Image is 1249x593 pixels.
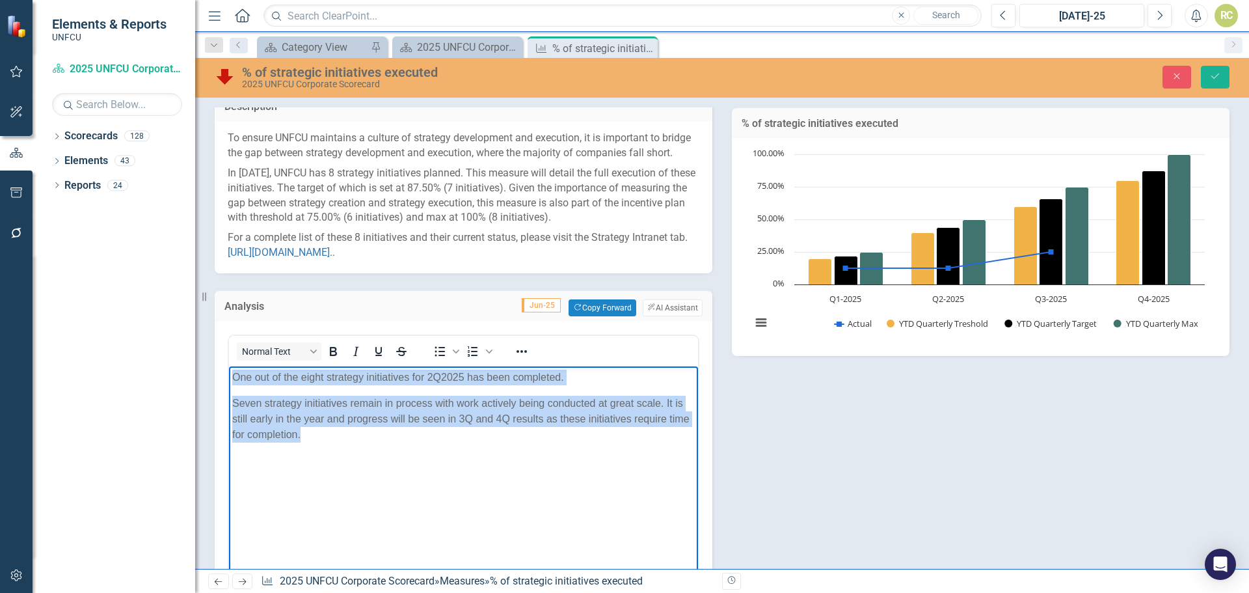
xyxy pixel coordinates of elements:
g: YTD Quarterly Max, series 4 of 4. Bar series with 4 bars. [860,155,1191,285]
text: Q4-2025 [1138,293,1170,305]
path: Q3-2025, 75. YTD Quarterly Max. [1066,187,1089,285]
h3: Analysis [224,301,310,312]
path: Q2-2025, 50. YTD Quarterly Max. [963,220,986,285]
text: 50.00% [757,212,785,224]
button: Block Normal Text [237,342,321,361]
a: 2025 UNFCU Corporate Scorecard [52,62,182,77]
button: Underline [368,342,390,361]
div: Category View [282,39,368,55]
small: UNFCU [52,32,167,42]
a: 2025 UNFCU Corporate Scorecard [280,575,435,587]
img: Below Plan [215,66,235,87]
path: Q2-2025, 40. YTD Quarterly Treshold. [911,233,935,285]
span: Normal Text [242,346,306,357]
span: Search [932,10,960,20]
p: In [DATE], UNFCU has 8 strategy initiatives planned. This measure will detail the full execution ... [228,163,699,228]
div: % of strategic initiatives executed [242,65,784,79]
a: Category View [260,39,368,55]
svg: Interactive chart [745,148,1211,343]
input: Search ClearPoint... [263,5,982,27]
a: Scorecards [64,129,118,144]
img: ClearPoint Strategy [6,14,29,38]
div: 24 [107,180,128,191]
div: 128 [124,131,150,142]
path: Q3-2025, 60. YTD Quarterly Treshold. [1014,207,1038,285]
div: Bullet list [429,342,461,361]
path: Q2-2025, 43.75. YTD Quarterly Target. [937,228,960,285]
path: Q4-2025, 87.5. YTD Quarterly Target. [1142,171,1166,285]
a: Reports [64,178,101,193]
h3: Description [224,101,703,113]
path: Q4-2025, 80. YTD Quarterly Treshold. [1116,181,1140,285]
button: Strikethrough [390,342,412,361]
path: Q3-2025, 65.61. YTD Quarterly Target. [1040,199,1063,285]
span: Jun-25 [522,298,561,312]
div: Chart. Highcharts interactive chart. [745,148,1216,343]
text: 0% [773,277,785,289]
button: Reveal or hide additional toolbar items [511,342,533,361]
path: Q3-2025, 25. Actual. [1049,249,1054,255]
a: 2025 UNFCU Corporate Balanced Scorecard [396,39,519,55]
text: 25.00% [757,245,785,256]
button: Show YTD Quarterly Treshold [887,318,989,329]
a: Measures [440,575,485,587]
button: Copy Forward [569,299,636,316]
text: Q1-2025 [829,293,861,305]
button: Show Actual [835,318,872,329]
a: [URL][DOMAIN_NAME].. [228,246,335,258]
button: Show YTD Quarterly Max [1114,318,1200,329]
path: Q2-2025, 12.5. Actual. [946,266,951,271]
div: Numbered list [462,342,494,361]
div: % of strategic initiatives executed [552,40,654,57]
button: AI Assistant [643,299,703,316]
path: Q1-2025, 25. YTD Quarterly Max. [860,253,883,285]
button: View chart menu, Chart [752,314,770,332]
button: [DATE]-25 [1019,4,1144,27]
div: [DATE]-25 [1024,8,1140,24]
text: 100.00% [753,147,785,159]
button: Bold [322,342,344,361]
div: » » [261,574,712,589]
button: Search [913,7,978,25]
text: Q3-2025 [1035,293,1067,305]
g: YTD Quarterly Target, series 3 of 4. Bar series with 4 bars. [835,171,1166,285]
path: Q1-2025, 20. YTD Quarterly Treshold. [809,259,832,285]
path: Q1-2025, 12.5. Actual. [843,266,848,271]
p: To ensure UNFCU maintains a culture of strategy development and execution, it is important to bri... [228,131,699,163]
g: YTD Quarterly Treshold, series 2 of 4. Bar series with 4 bars. [809,181,1140,285]
h3: % of strategic initiatives executed [742,118,1220,130]
button: Italic [345,342,367,361]
text: 75.00% [757,180,785,191]
button: Show YTD Quarterly Target [1004,318,1098,329]
div: 2025 UNFCU Corporate Balanced Scorecard [417,39,519,55]
div: % of strategic initiatives executed [490,575,643,587]
path: Q4-2025, 100. YTD Quarterly Max. [1168,155,1191,285]
text: Q2-2025 [932,293,964,305]
div: Open Intercom Messenger [1205,549,1236,580]
a: Elements [64,154,108,169]
span: Elements & Reports [52,16,167,32]
p: For a complete list of these 8 initiatives and their current status, please visit the Strategy In... [228,228,699,260]
div: 2025 UNFCU Corporate Scorecard [242,79,784,89]
path: Q1-2025, 21.875. YTD Quarterly Target. [835,256,858,285]
button: RC [1215,4,1238,27]
g: Actual, series 1 of 4. Line with 4 data points. [843,249,1054,271]
input: Search Below... [52,93,182,116]
div: 43 [114,156,135,167]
